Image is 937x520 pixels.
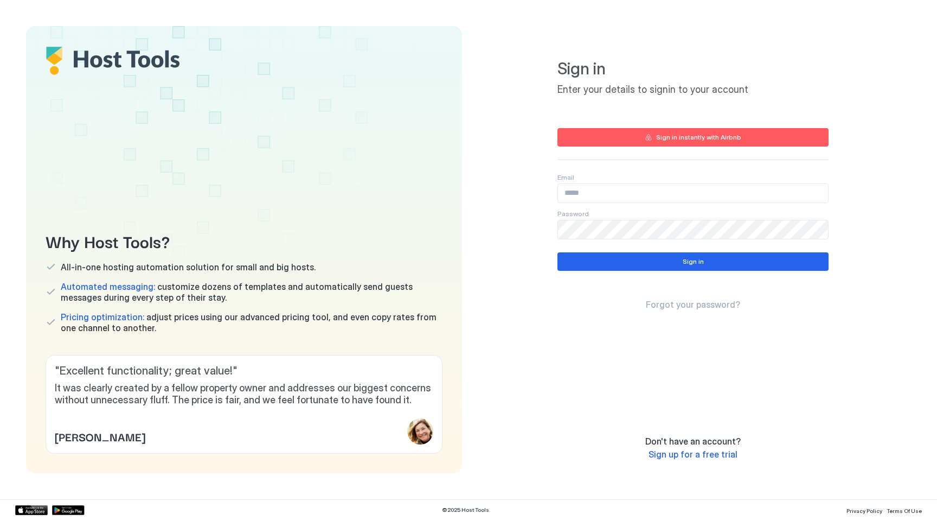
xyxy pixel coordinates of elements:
button: Sign in instantly with Airbnb [557,128,829,147]
a: Sign up for a free trial [649,449,737,460]
a: Privacy Policy [846,504,882,516]
div: Sign in [683,257,704,267]
span: Privacy Policy [846,508,882,514]
button: Sign in [557,252,829,271]
div: Sign in instantly with Airbnb [656,132,741,142]
span: Why Host Tools? [46,229,442,253]
span: It was clearly created by a fellow property owner and addresses our biggest concerns without unne... [55,382,433,407]
input: Input Field [558,220,828,239]
span: Automated messaging: [61,281,155,292]
span: adjust prices using our advanced pricing tool, and even copy rates from one channel to another. [61,312,442,333]
span: Sign in [557,59,829,79]
span: All-in-one hosting automation solution for small and big hosts. [61,262,316,272]
span: Pricing optimization: [61,312,144,322]
span: Password [557,210,589,218]
span: " Excellent functionality; great value! " [55,364,433,378]
span: Email [557,173,574,181]
a: App Store [15,505,48,515]
span: [PERSON_NAME] [55,428,145,445]
a: Google Play Store [52,505,85,515]
span: Don't have an account? [645,436,741,447]
a: Terms Of Use [887,504,922,516]
span: Terms Of Use [887,508,922,514]
span: customize dozens of templates and automatically send guests messages during every step of their s... [61,281,442,303]
span: © 2025 Host Tools [442,506,489,513]
span: Enter your details to signin to your account [557,84,829,96]
div: profile [407,418,433,445]
a: Forgot your password? [646,299,740,310]
input: Input Field [558,184,828,202]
